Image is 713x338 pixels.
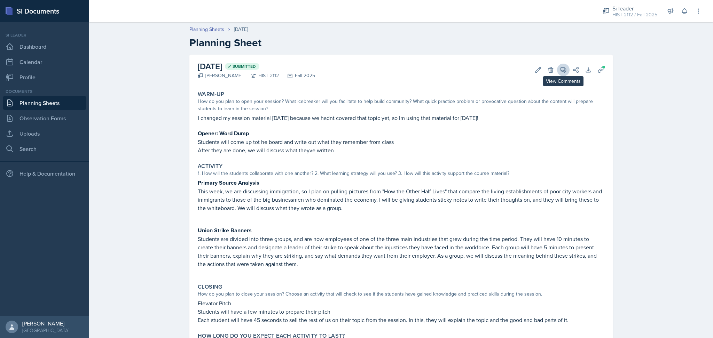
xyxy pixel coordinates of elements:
[3,88,86,95] div: Documents
[234,26,248,33] div: [DATE]
[3,70,86,84] a: Profile
[198,187,604,212] p: This week, we are discussing immigration, so I plan on pulling pictures from "How the Other Half ...
[198,299,604,307] p: Elevator Pitch
[198,129,249,137] strong: Opener: Word Dump
[3,167,86,180] div: Help & Documentation
[198,316,604,324] p: Each student will have 45 seconds to sell the rest of us on their topic from the session. In this...
[612,11,657,18] div: HIST 2112 / Fall 2025
[22,327,69,334] div: [GEOGRAPHIC_DATA]
[198,163,222,170] label: Activity
[198,138,604,146] p: Students will come up tot he board and write out what they remember from class
[612,4,657,13] div: Si leader
[557,64,570,76] button: View Comments
[3,111,86,125] a: Observation Forms
[198,226,252,234] strong: Union Strike Banners
[22,320,69,327] div: [PERSON_NAME]
[189,37,613,49] h2: Planning Sheet
[198,307,604,316] p: Students will have a few minutes to prepare their pitch
[198,72,242,79] div: [PERSON_NAME]
[3,32,86,38] div: Si leader
[242,72,279,79] div: HIST 2112
[3,40,86,54] a: Dashboard
[198,60,315,73] h2: [DATE]
[3,142,86,156] a: Search
[198,283,222,290] label: Closing
[198,179,259,187] strong: Primary Source Analysis
[279,72,315,79] div: Fall 2025
[198,91,225,98] label: Warm-Up
[198,290,604,298] div: How do you plan to close your session? Choose an activity that will check to see if the students ...
[198,235,604,268] p: Students are divided into three groups, and are now employees of one of the three main industries...
[233,64,256,69] span: Submitted
[198,146,604,154] p: After they are done, we will discuss what theyve written
[3,127,86,140] a: Uploads
[189,26,224,33] a: Planning Sheets
[198,114,604,122] p: I changed my session material [DATE] because we hadnt covered that topic yet, so Im using that ma...
[198,98,604,112] div: How do you plan to open your session? What icebreaker will you facilitate to help build community...
[3,96,86,110] a: Planning Sheets
[198,170,604,177] div: 1. How will the students collaborate with one another? 2. What learning strategy will you use? 3....
[3,55,86,69] a: Calendar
